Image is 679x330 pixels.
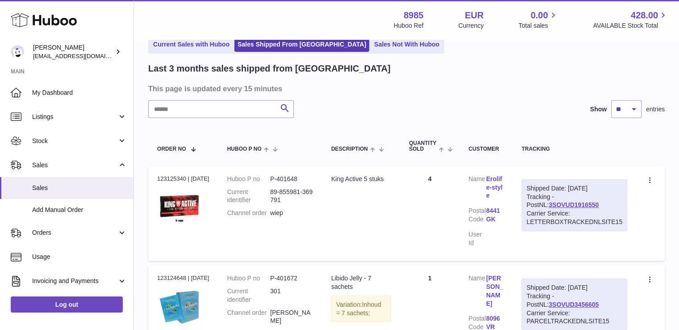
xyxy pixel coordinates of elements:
div: Tracking - PostNL: [521,179,627,231]
dt: Channel order [227,209,271,217]
a: Sales Not With Huboo [371,37,442,52]
a: Log out [11,296,123,313]
span: 428.00 [631,9,658,21]
dd: wiep [270,209,313,217]
span: Huboo P no [227,146,262,152]
div: Carrier Service: LETTERBOXTRACKEDNLSITE15 [526,209,622,226]
span: [EMAIL_ADDRESS][DOMAIN_NAME] [33,52,131,59]
dt: Huboo P no [227,274,271,283]
td: 4 [400,166,459,261]
h2: Last 3 months sales shipped from [GEOGRAPHIC_DATA] [148,63,391,75]
dt: Current identifier [227,287,271,304]
span: 0.00 [531,9,548,21]
img: 301_1.jpg [157,285,202,330]
div: Shipped Date: [DATE] [526,184,622,193]
dt: Postal Code [468,207,486,226]
div: 123124648 | [DATE] [157,274,209,282]
dd: P-401648 [270,175,313,183]
a: 8441 GK [486,207,504,224]
a: 0.00 Total sales [518,9,558,30]
a: 3SOVUD3456605 [549,301,599,308]
strong: 8985 [404,9,424,21]
dd: 89-855981-369791 [270,188,313,205]
label: Show [590,105,607,114]
dd: 301 [270,287,313,304]
span: Order No [157,146,186,152]
h3: This page is updated every 15 minutes [148,84,662,93]
div: Customer [468,146,504,152]
a: 428.00 AVAILABLE Stock Total [593,9,668,30]
dt: Name [468,274,486,310]
span: Description [331,146,368,152]
span: Total sales [518,21,558,30]
span: Listings [32,113,117,121]
a: 3SOVUD1916550 [549,201,599,208]
span: Orders [32,228,117,237]
span: Quantity Sold [409,140,437,152]
img: info@dehaanlifestyle.nl [11,45,24,59]
dt: User Id [468,230,486,247]
a: Erolife-style [486,175,504,200]
dd: [PERSON_NAME] [270,309,313,326]
img: king-active-king-active-5-capules.jpg [157,186,202,227]
span: Invoicing and Payments [32,277,117,285]
span: My Dashboard [32,89,127,97]
span: Inhoud = 7 sachets; [336,301,381,317]
span: entries [646,105,665,114]
span: Usage [32,253,127,261]
div: King Active 5 stuks [331,175,391,183]
a: Sales Shipped From [GEOGRAPHIC_DATA] [234,37,369,52]
span: AVAILABLE Stock Total [593,21,668,30]
strong: EUR [465,9,483,21]
span: Sales [32,184,127,192]
a: [PERSON_NAME] [486,274,504,308]
dt: Name [468,175,486,203]
div: Currency [458,21,484,30]
div: [PERSON_NAME] [33,43,113,60]
a: Current Sales with Huboo [150,37,233,52]
div: 123125340 | [DATE] [157,175,209,183]
dt: Current identifier [227,188,271,205]
span: Add Manual Order [32,206,127,214]
div: Huboo Ref [394,21,424,30]
div: Shipped Date: [DATE] [526,283,622,292]
div: Libido Jelly - 7 sachets [331,274,391,291]
div: Tracking [521,146,627,152]
div: Variation: [331,296,391,322]
dt: Channel order [227,309,271,326]
dt: Huboo P no [227,175,271,183]
span: Sales [32,161,117,169]
dd: P-401672 [270,274,313,283]
span: Stock [32,137,117,145]
div: Carrier Service: PARCELTRACKEDNLSITE15 [526,309,622,326]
